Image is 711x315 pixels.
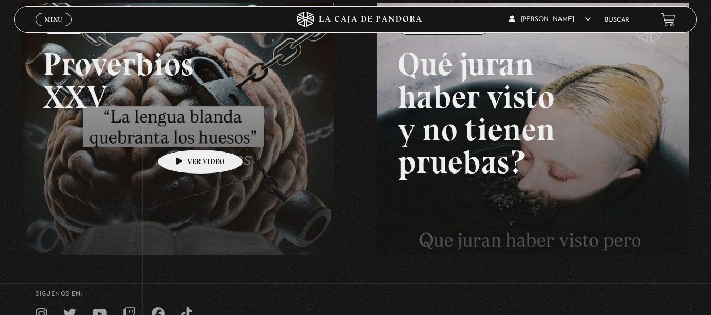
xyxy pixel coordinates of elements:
span: Cerrar [41,25,66,33]
span: Menu [45,16,62,23]
span: [PERSON_NAME] [509,16,591,23]
a: Buscar [605,17,629,23]
h4: SÍguenos en: [36,291,676,297]
a: View your shopping cart [661,12,675,26]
